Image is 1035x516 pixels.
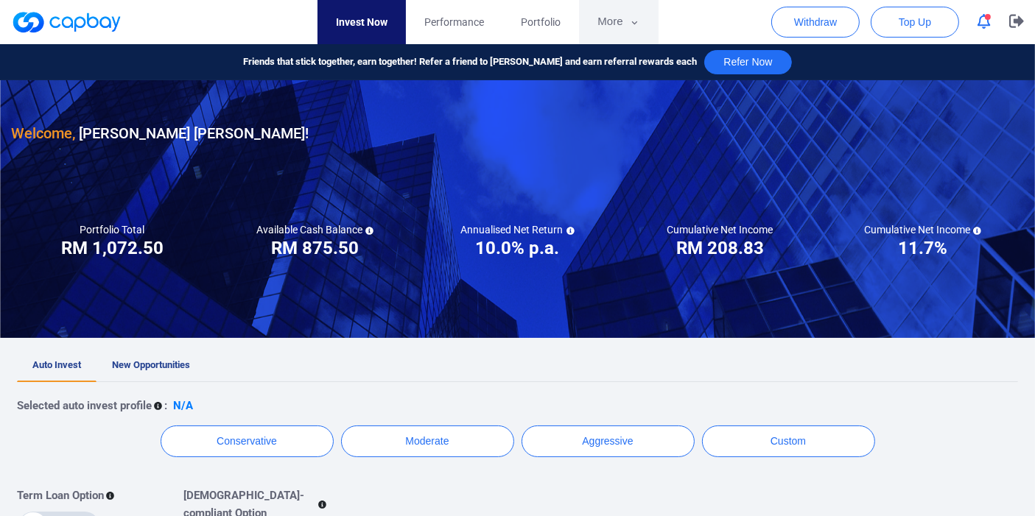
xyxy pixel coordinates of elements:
span: Top Up [899,15,931,29]
p: N/A [173,397,193,414]
button: Aggressive [522,425,695,457]
h5: Cumulative Net Income [864,223,981,236]
button: Moderate [341,425,514,457]
span: Welcome, [11,124,75,142]
h3: [PERSON_NAME] [PERSON_NAME] ! [11,121,309,145]
h3: 11.7% [898,236,947,260]
p: Selected auto invest profile [17,397,152,414]
button: Custom [702,425,875,457]
p: : [164,397,167,414]
span: Auto Invest [32,359,81,370]
h5: Annualised Net Return [461,223,575,236]
h5: Cumulative Net Income [667,223,773,236]
button: Refer Now [704,50,791,74]
span: Performance [424,14,484,30]
h5: Available Cash Balance [256,223,373,236]
h3: 10.0% p.a. [476,236,560,260]
button: Withdraw [771,7,860,38]
span: Friends that stick together, earn together! Refer a friend to [PERSON_NAME] and earn referral rew... [243,54,697,70]
h5: Portfolio Total [80,223,145,236]
h3: RM 208.83 [676,236,764,260]
button: Conservative [161,425,334,457]
span: New Opportunities [112,359,190,370]
p: Term Loan Option [17,487,104,504]
h3: RM 875.50 [271,236,359,260]
button: Top Up [871,7,959,38]
h3: RM 1,072.50 [61,236,164,260]
span: Portfolio [521,14,561,30]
